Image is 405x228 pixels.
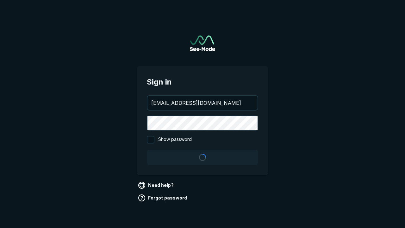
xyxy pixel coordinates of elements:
span: Sign in [147,76,258,88]
img: See-Mode Logo [190,35,215,51]
span: Show password [158,136,192,143]
a: Go to sign in [190,35,215,51]
a: Forgot password [137,193,190,203]
input: your@email.com [147,96,258,110]
a: Need help? [137,180,176,190]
